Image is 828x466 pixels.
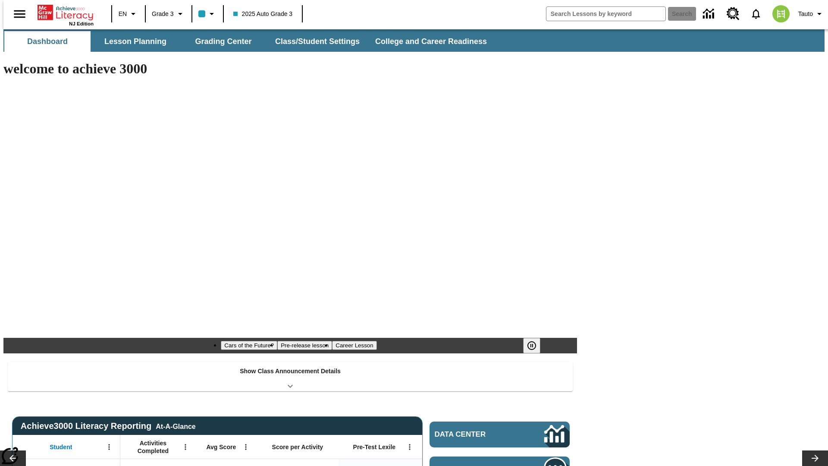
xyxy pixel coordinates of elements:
[430,422,570,447] a: Data Center
[50,443,72,451] span: Student
[239,441,252,453] button: Open Menu
[38,3,94,26] div: Home
[38,4,94,21] a: Home
[103,441,116,453] button: Open Menu
[221,341,277,350] button: Slide 1 Cars of the Future?
[3,61,577,77] h1: welcome to achieve 3000
[546,7,665,21] input: search field
[69,21,94,26] span: NJ Edition
[745,3,767,25] a: Notifications
[772,5,790,22] img: avatar image
[152,9,174,19] span: Grade 3
[179,441,192,453] button: Open Menu
[721,2,745,25] a: Resource Center, Will open in new tab
[795,6,828,22] button: Profile/Settings
[368,31,494,52] button: College and Career Readiness
[332,341,376,350] button: Slide 3 Career Lesson
[206,443,236,451] span: Avg Score
[353,443,396,451] span: Pre-Test Lexile
[798,9,813,19] span: Tauto
[7,1,32,27] button: Open side menu
[403,441,416,453] button: Open Menu
[8,362,573,391] div: Show Class Announcement Details
[180,31,267,52] button: Grading Center
[523,338,549,353] div: Pause
[4,31,91,52] button: Dashboard
[277,341,332,350] button: Slide 2 Pre-release lesson
[523,338,540,353] button: Pause
[272,443,323,451] span: Score per Activity
[92,31,179,52] button: Lesson Planning
[156,421,195,431] div: At-A-Glance
[115,6,142,22] button: Language: EN, Select a language
[802,450,828,466] button: Lesson carousel, Next
[21,421,196,431] span: Achieve3000 Literacy Reporting
[268,31,367,52] button: Class/Student Settings
[698,2,721,26] a: Data Center
[125,439,182,455] span: Activities Completed
[767,3,795,25] button: Select a new avatar
[233,9,293,19] span: 2025 Auto Grade 3
[240,367,341,376] p: Show Class Announcement Details
[119,9,127,19] span: EN
[148,6,189,22] button: Grade: Grade 3, Select a grade
[195,6,220,22] button: Class color is light blue. Change class color
[3,31,495,52] div: SubNavbar
[3,29,825,52] div: SubNavbar
[435,430,515,439] span: Data Center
